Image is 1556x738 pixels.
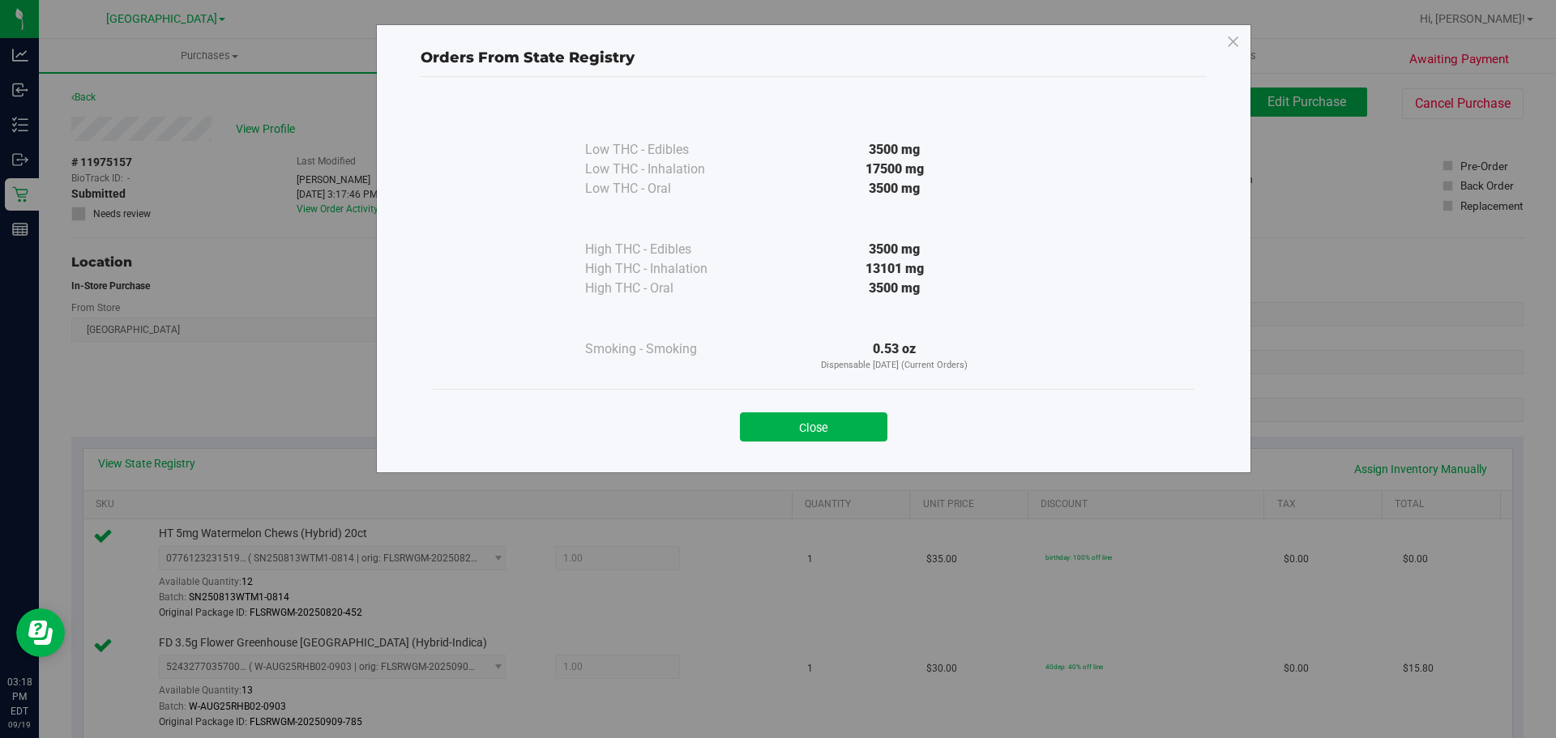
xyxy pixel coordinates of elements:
[585,179,747,198] div: Low THC - Oral
[747,259,1042,279] div: 13101 mg
[585,259,747,279] div: High THC - Inhalation
[747,359,1042,373] p: Dispensable [DATE] (Current Orders)
[585,339,747,359] div: Smoking - Smoking
[421,49,635,66] span: Orders From State Registry
[747,140,1042,160] div: 3500 mg
[747,279,1042,298] div: 3500 mg
[585,140,747,160] div: Low THC - Edibles
[585,240,747,259] div: High THC - Edibles
[16,608,65,657] iframe: Resource center
[747,339,1042,373] div: 0.53 oz
[747,179,1042,198] div: 3500 mg
[747,160,1042,179] div: 17500 mg
[585,279,747,298] div: High THC - Oral
[585,160,747,179] div: Low THC - Inhalation
[747,240,1042,259] div: 3500 mg
[740,412,887,442] button: Close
